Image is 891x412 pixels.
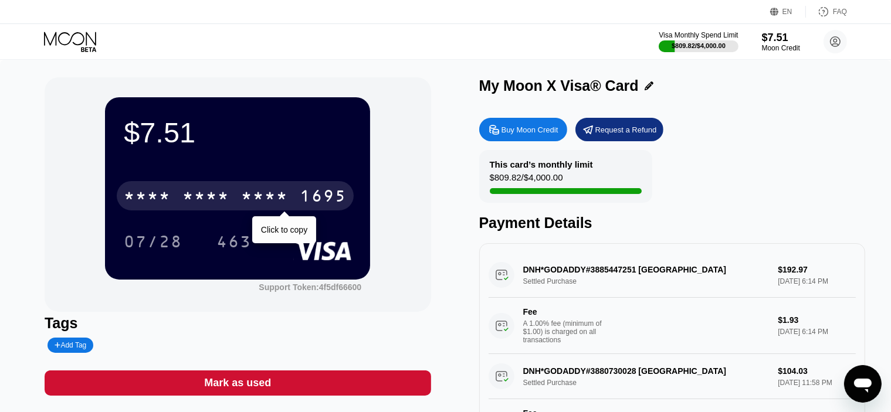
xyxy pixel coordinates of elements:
div: $7.51 [124,116,351,149]
div: $7.51 [762,32,800,44]
div: Click to copy [261,225,307,234]
iframe: Mesajlaşma penceresini başlatma düğmesi [844,365,882,403]
div: $809.82 / $4,000.00 [672,42,726,49]
div: My Moon X Visa® Card [479,77,639,94]
div: This card’s monthly limit [490,159,593,169]
div: Buy Moon Credit [502,125,558,135]
div: FAQ [833,8,847,16]
div: $1.93 [778,315,856,325]
div: 463 [216,234,252,253]
div: Add Tag [48,338,93,353]
div: 07/28 [124,234,182,253]
div: Add Tag [55,341,86,349]
div: Support Token: 4f5df66600 [259,282,361,292]
div: Payment Details [479,214,866,231]
div: Moon Credit [762,44,800,52]
div: Visa Monthly Spend Limit$809.82/$4,000.00 [659,31,738,52]
div: Fee [523,307,605,316]
div: 1695 [300,188,347,207]
div: Support Token:4f5df66600 [259,282,361,292]
div: 463 [208,227,260,256]
div: Tags [45,315,431,332]
div: FAQ [806,6,847,18]
div: Request a Refund [575,118,663,141]
div: Visa Monthly Spend Limit [659,31,738,39]
div: $809.82 / $4,000.00 [490,172,563,188]
div: [DATE] 6:14 PM [778,328,856,336]
div: Buy Moon Credit [479,118,567,141]
div: A 1.00% fee (minimum of $1.00) is charged on all transactions [523,319,611,344]
div: 07/28 [115,227,191,256]
div: Request a Refund [595,125,657,135]
div: $7.51Moon Credit [762,32,800,52]
div: Mark as used [204,376,271,390]
div: EN [770,6,806,18]
div: FeeA 1.00% fee (minimum of $1.00) is charged on all transactions$1.93[DATE] 6:14 PM [489,298,856,354]
div: Mark as used [45,370,431,396]
div: EN [782,8,792,16]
